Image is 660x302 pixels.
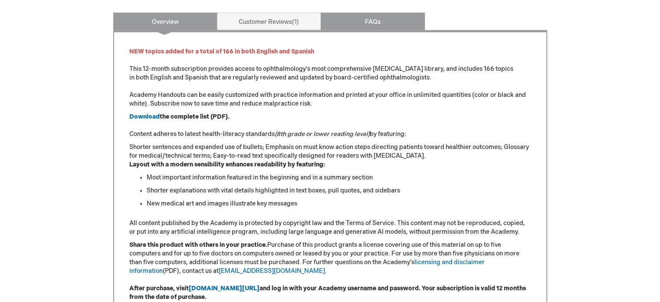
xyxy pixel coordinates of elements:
[129,47,531,108] p: This 12-month subscription provides access to ophthalmology's most comprehensive [MEDICAL_DATA] l...
[147,173,531,182] li: Most important information featured in the beginning and in a summary section
[113,13,217,30] a: Overview
[129,219,531,236] p: All content published by the Academy is protected by copyright law and the Terms of Service. This...
[259,285,420,292] strong: and log in with your Academy username and password.
[129,241,267,249] strong: Share this product with others in your practice.
[147,186,531,195] li: Shorter explanations with vital details highlighted in text boxes, pull quotes, and sidebars
[275,130,370,138] em: (8th grade or lower reading level)
[129,47,531,302] div: Shorter sentences and expanded use of bullets; Emphasis on must know action steps directing patie...
[129,285,189,292] strong: After purchase, visit
[189,285,259,292] a: [DOMAIN_NAME][URL]
[129,285,526,301] strong: Your subscription is valid 12 months from the date of purchase.
[321,13,425,30] a: FAQs
[217,13,321,30] a: Customer Reviews1
[160,113,230,120] strong: the complete list (PDF).
[129,48,314,55] font: NEW topics added for a total of 166 in both English and Spanish
[129,113,531,139] p: Content adheres to latest health-literacy standards by featuring:
[219,267,325,275] a: [EMAIL_ADDRESS][DOMAIN_NAME]
[129,113,160,120] a: Download
[147,199,531,208] li: New medical art and images illustrate key messages
[292,18,299,26] span: 1
[129,161,325,168] strong: Layout with a modern sensibility enhances readability by featuring:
